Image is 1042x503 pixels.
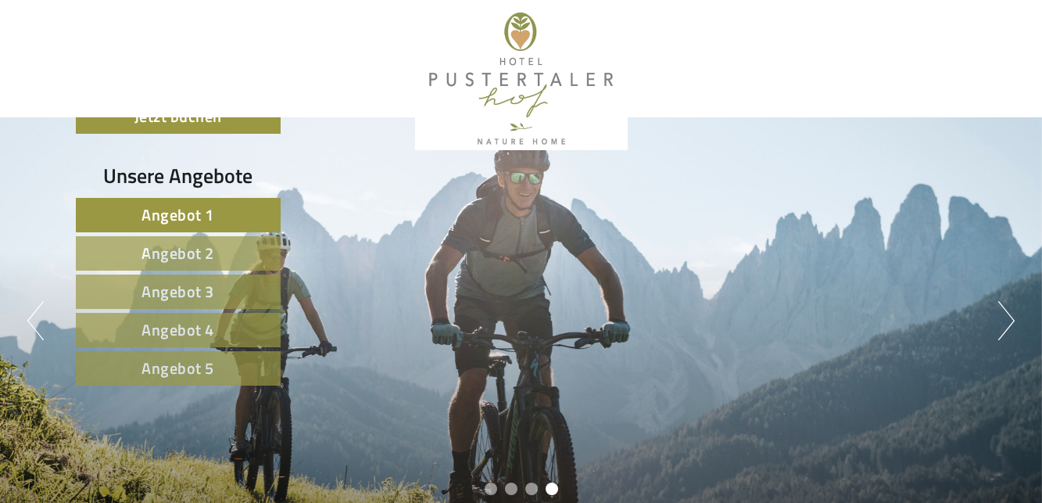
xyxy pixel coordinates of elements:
span: Angebot 2 [141,241,214,265]
span: Angebot 5 [141,356,214,380]
span: Angebot 3 [141,279,214,304]
div: Unsere Angebote [76,161,281,190]
button: Previous [27,301,44,340]
button: Next [998,301,1015,340]
span: Angebot 1 [141,203,214,227]
span: Angebot 4 [141,318,214,342]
